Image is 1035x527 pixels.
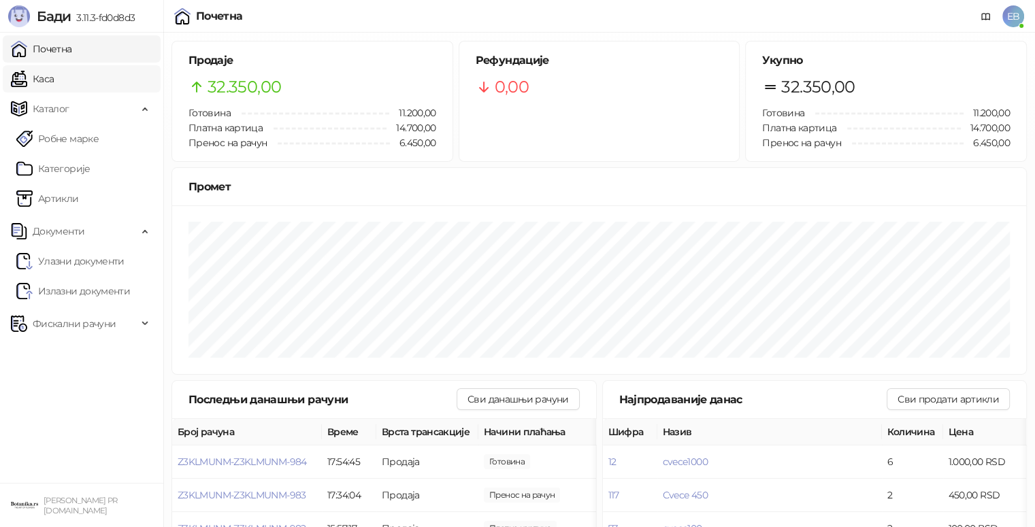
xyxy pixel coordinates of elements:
a: Документација [975,5,997,27]
th: Број рачуна [172,419,322,445]
h5: Рефундације [476,52,723,69]
span: Фискални рачуни [33,310,116,337]
span: 14.700,00 [387,120,436,135]
span: 0,00 [495,74,529,100]
span: 11.200,00 [964,105,1010,120]
th: Начини плаћања [478,419,614,445]
th: Количина [882,419,943,445]
span: 32.350,00 [208,74,281,100]
span: Готовина [188,107,231,119]
a: Ulazni dokumentiУлазни документи [16,248,125,275]
a: ArtikliАртикли [16,185,79,212]
td: Продаја [376,445,478,479]
span: 3.11.3-fd0d8d3 [71,12,135,24]
span: 32.350,00 [781,74,855,100]
span: Документи [33,218,84,245]
td: 17:34:04 [322,479,376,512]
span: Каталог [33,95,69,122]
div: Последњи данашњи рачуни [188,391,457,408]
button: Z3KLMUNM-Z3KLMUNM-983 [178,489,306,501]
span: Платна картица [188,122,263,134]
th: Шифра [603,419,657,445]
a: Излазни документи [16,277,130,305]
th: Назив [657,419,882,445]
span: Бади [37,8,71,24]
button: Cvece 450 [663,489,708,501]
span: EB [1002,5,1024,27]
span: 11.200,00 [389,105,436,120]
span: 3.750,00 [484,454,530,469]
span: 6.450,00 [390,135,436,150]
span: 14.700,00 [961,120,1010,135]
span: 6.450,00 [964,135,1010,150]
a: Каса [11,65,54,92]
span: Пренос на рачун [188,137,267,149]
a: Категорије [16,155,91,182]
a: Почетна [11,35,72,63]
button: Z3KLMUNM-Z3KLMUNM-984 [178,456,307,468]
h5: Укупно [762,52,1010,69]
td: 17:54:45 [322,445,376,479]
th: Време [322,419,376,445]
th: Врста трансакције [376,419,478,445]
div: Почетна [196,11,243,22]
span: Пренос на рачун [762,137,840,149]
td: 2 [882,479,943,512]
span: Платна картица [762,122,836,134]
button: 12 [608,456,617,468]
h5: Продаје [188,52,436,69]
td: 6 [882,445,943,479]
td: Продаја [376,479,478,512]
div: Најпродаваније данас [619,391,887,408]
span: Готовина [762,107,804,119]
button: Сви продати артикли [887,388,1010,410]
small: [PERSON_NAME] PR [DOMAIN_NAME] [44,496,118,515]
button: cvece1000 [663,456,708,468]
div: Промет [188,178,1010,195]
img: Logo [8,5,30,27]
button: 117 [608,489,619,501]
span: 6.450,00 [484,488,560,503]
button: Сви данашњи рачуни [457,388,579,410]
img: 64x64-companyLogo-0e2e8aaa-0bd2-431b-8613-6e3c65811325.png [11,492,38,519]
a: Робне марке [16,125,99,152]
